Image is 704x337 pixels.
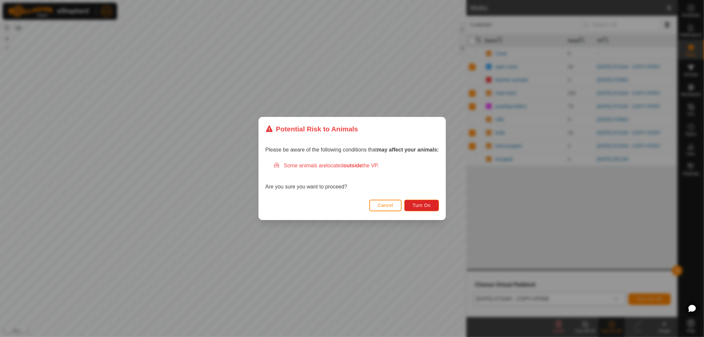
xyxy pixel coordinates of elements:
[265,124,358,134] div: Potential Risk to Animals
[343,163,362,168] strong: outside
[326,163,379,168] span: located the VP.
[378,203,393,208] span: Cancel
[377,147,439,152] strong: may affect your animals:
[369,200,402,211] button: Cancel
[413,203,430,208] span: Turn On
[404,200,439,211] button: Turn On
[265,147,439,152] span: Please be aware of the following conditions that
[273,162,439,170] div: Some animals are
[265,162,439,191] div: Are you sure you want to proceed?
